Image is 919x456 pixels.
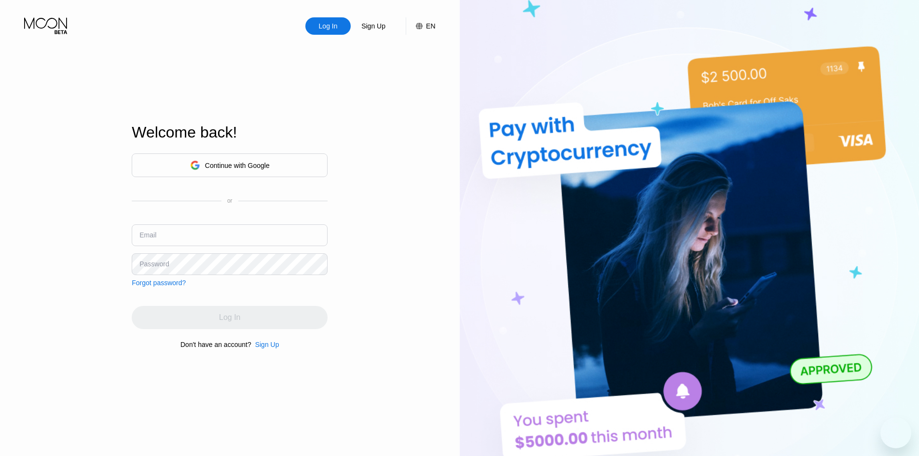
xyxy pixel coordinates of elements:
[180,341,251,348] div: Don't have an account?
[255,341,279,348] div: Sign Up
[406,17,435,35] div: EN
[251,341,279,348] div: Sign Up
[305,17,351,35] div: Log In
[139,231,156,239] div: Email
[139,260,169,268] div: Password
[318,21,339,31] div: Log In
[880,417,911,448] iframe: Przycisk umożliwiający otwarcie okna komunikatora
[132,153,328,177] div: Continue with Google
[351,17,396,35] div: Sign Up
[132,124,328,141] div: Welcome back!
[132,279,186,287] div: Forgot password?
[227,197,233,204] div: or
[360,21,386,31] div: Sign Up
[426,22,435,30] div: EN
[205,162,270,169] div: Continue with Google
